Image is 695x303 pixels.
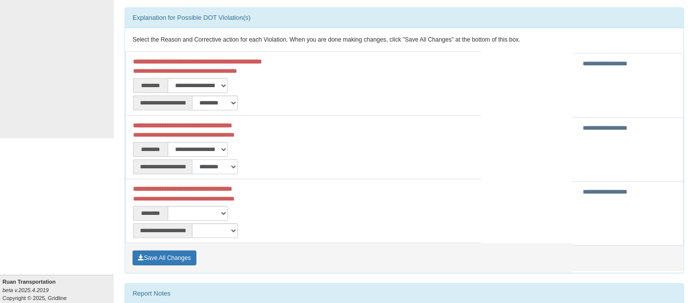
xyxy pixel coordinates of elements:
[125,8,684,28] div: Explanation for Possible DOT Violation(s)
[2,279,56,285] b: Ruan Transportation
[133,251,196,265] button: Save
[2,287,48,293] i: beta v.2025.4.2019
[2,278,114,302] div: Copyright © 2025, Gridline
[125,28,684,52] div: Select the Reason and Corrective action for each Violation. When you are done making changes, cli...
